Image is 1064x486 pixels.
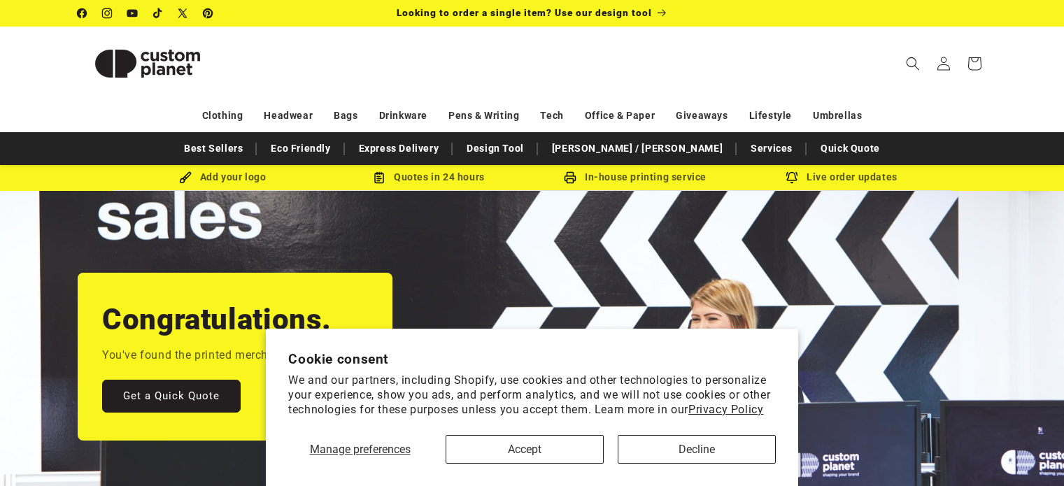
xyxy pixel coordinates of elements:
iframe: Chat Widget [994,419,1064,486]
div: Live order updates [739,169,945,186]
a: Pens & Writing [448,103,519,128]
img: Order updates [786,171,798,184]
img: In-house printing [564,171,576,184]
a: Headwear [264,103,313,128]
a: Design Tool [460,136,531,161]
a: Best Sellers [177,136,250,161]
h2: Congratulations. [102,301,332,338]
a: Clothing [202,103,243,128]
p: We and our partners, including Shopify, use cookies and other technologies to personalize your ex... [288,373,776,417]
a: Express Delivery [352,136,446,161]
summary: Search [898,48,928,79]
img: Brush Icon [179,171,192,184]
a: Privacy Policy [688,403,763,416]
a: Umbrellas [813,103,862,128]
h2: Cookie consent [288,351,776,367]
img: Custom Planet [78,32,218,95]
span: Manage preferences [310,443,411,456]
a: Giveaways [676,103,728,128]
button: Decline [618,435,776,464]
img: Order Updates Icon [373,171,385,184]
a: Services [744,136,800,161]
a: Lifestyle [749,103,792,128]
div: Add your logo [120,169,326,186]
a: Get a Quick Quote [102,380,241,413]
p: You've found the printed merch experts. [102,345,313,366]
a: Tech [540,103,563,128]
a: Office & Paper [585,103,655,128]
a: [PERSON_NAME] / [PERSON_NAME] [545,136,730,161]
div: Quotes in 24 hours [326,169,532,186]
a: Bags [334,103,357,128]
button: Manage preferences [288,435,432,464]
span: Looking to order a single item? Use our design tool [397,7,652,18]
a: Eco Friendly [264,136,337,161]
a: Drinkware [379,103,427,128]
button: Accept [446,435,604,464]
div: In-house printing service [532,169,739,186]
a: Custom Planet [72,27,222,100]
a: Quick Quote [814,136,887,161]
